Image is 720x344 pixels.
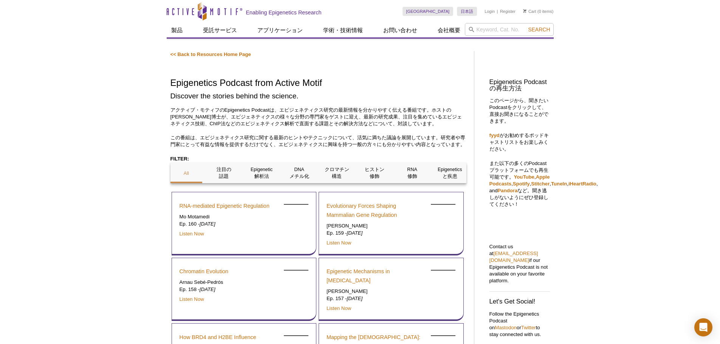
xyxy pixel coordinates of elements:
[497,7,498,16] li: |
[321,166,353,180] p: クロマチン 構造
[489,132,500,138] a: fyyd
[246,9,322,16] h2: Enabling Epigenetics Research
[465,23,554,36] input: Keyword, Cat. No.
[180,213,278,220] p: Mo Motamedi
[500,9,516,14] a: Register
[434,166,466,180] p: Epigenetics と疾患
[433,23,465,37] a: 会社概要
[327,201,425,219] a: Evolutionary Forces Shaping Mammalian Gene Regulation
[495,325,517,330] a: Mastodon
[528,26,550,33] span: Search
[327,288,425,295] p: [PERSON_NAME]
[489,160,550,208] p: また以下の多くのPodcast プラットフォームでも再生可能です。 , , , , , , and など。聞き逃しがないようにぜひ登録してください！
[514,174,534,180] a: YouTube
[180,201,269,210] a: RNA-mediated Epigenetic Regulation
[489,132,550,153] p: がお勧めするポッドキャストリストをお楽しみください。
[180,231,204,237] a: Listen Now
[327,240,351,246] a: Listen Now
[327,267,425,285] a: Epigenetic Mechanisms in [MEDICAL_DATA]
[180,221,278,227] p: Ep. 160 -
[180,286,278,293] p: Ep. 158 -
[513,181,530,187] a: Spotify
[170,51,251,57] a: << Back to Resources Home Page
[180,296,204,302] a: Listen Now
[167,23,187,37] a: 製品
[551,181,567,187] a: TuneIn
[170,134,466,148] p: この番組は、エピジェネティクス研究に関する最新のヒントやテクニックについて、活気に満ちた議論を展開しています。研究者や専門家にとって有益な情報を提供するだけでなく、エピジェネティクスに興味を持つ...
[347,230,363,236] em: [DATE]
[485,9,495,14] a: Login
[200,286,215,292] em: [DATE]
[170,156,189,162] strong: FILTER:
[489,311,550,338] p: Follow the Epigenetics Podcast on or to stay connected with us.
[327,230,425,237] p: Ep. 159 -
[359,166,391,180] p: ヒストン 修飾
[284,204,308,205] img: Emily Wong headshot
[170,170,203,177] p: All
[170,107,466,127] p: アクティブ・モティフのEpigenetics Podcastは、エピジェネティクス研究の最新情報を分かりやすく伝える番組です。ホストの[PERSON_NAME]博士が、エピジェネティクスの様々な...
[246,166,278,180] p: Epigenetic 解析法
[489,243,550,284] p: Contact us at if our Epigenetics Podcast is not available on your favorite platform.
[457,7,477,16] a: 日本語
[170,78,466,89] h1: Epigenetics Podcast from Active Motif
[531,181,550,187] a: Stitcher
[347,296,363,301] em: [DATE]
[396,166,428,180] p: RNA 修飾
[198,23,242,37] a: 受託サービス
[208,166,240,180] p: 注目の 話題
[489,299,550,305] h3: Let's Get Social!
[568,181,596,187] a: iHeartRadio
[170,91,466,101] h2: Discover the stories behind the science.
[319,23,367,37] a: 学術・技術情報
[283,166,315,180] p: DNA メチル化
[200,221,215,227] em: [DATE]
[431,335,455,336] img: Joseph Ecker headshot
[180,267,229,276] a: Chromatin Evolution
[489,97,550,125] p: このページから、聞きたいPodcastをクリックして、直接お聞きになることができます。
[489,79,550,92] h3: Epigenetics Podcastの再生方法
[284,335,308,336] img: Erica Korb headshot
[253,23,307,37] a: アプリケーション
[694,318,712,336] div: Open Intercom Messenger
[523,9,536,14] a: Cart
[498,188,518,193] a: Pandora
[489,251,538,263] a: [EMAIL_ADDRESS][DOMAIN_NAME]
[403,7,454,16] a: [GEOGRAPHIC_DATA]
[523,7,554,16] li: (0 items)
[523,9,526,13] img: Your Cart
[521,325,536,330] a: Twitter
[327,223,425,229] p: [PERSON_NAME]
[489,174,550,187] a: Apple Podcasts
[180,279,278,286] p: Arnau Sebé-Pedrós
[526,26,552,33] button: Search
[431,204,455,205] img: Emily Wong headshot
[327,305,351,311] a: Listen Now
[327,295,425,302] p: Ep. 157 -
[379,23,422,37] a: お問い合わせ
